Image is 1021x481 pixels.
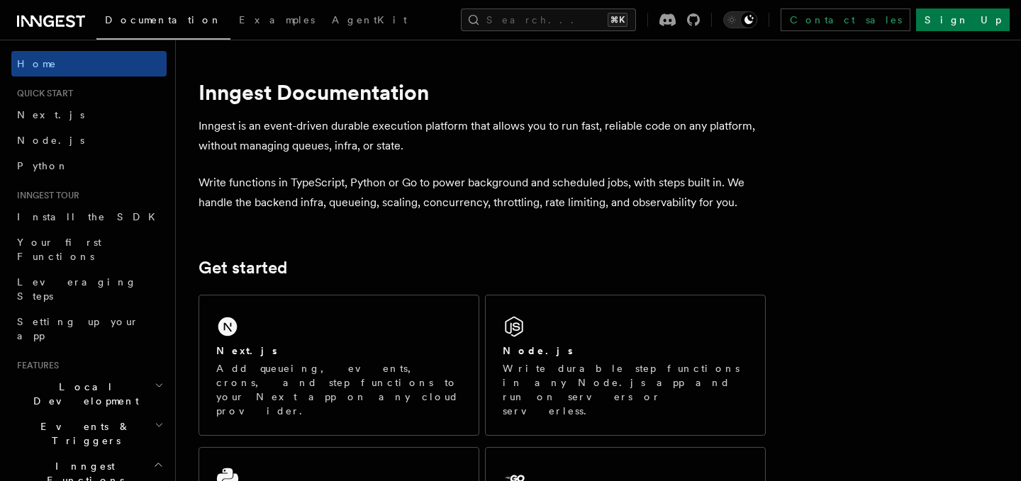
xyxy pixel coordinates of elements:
span: Home [17,57,57,71]
a: Python [11,153,167,179]
a: Documentation [96,4,230,40]
span: Documentation [105,14,222,26]
h1: Inngest Documentation [199,79,766,105]
button: Local Development [11,374,167,414]
button: Search...⌘K [461,9,636,31]
span: Features [11,360,59,371]
a: Your first Functions [11,230,167,269]
p: Inngest is an event-driven durable execution platform that allows you to run fast, reliable code ... [199,116,766,156]
span: Install the SDK [17,211,164,222]
kbd: ⌘K [608,13,627,27]
span: Next.js [17,109,84,120]
a: Node.js [11,128,167,153]
a: Install the SDK [11,204,167,230]
h2: Next.js [216,344,277,358]
a: Next.js [11,102,167,128]
a: AgentKit [323,4,415,38]
a: Setting up your app [11,309,167,349]
span: Leveraging Steps [17,276,137,302]
p: Add queueing, events, crons, and step functions to your Next app on any cloud provider. [216,361,462,418]
span: Examples [239,14,315,26]
span: AgentKit [332,14,407,26]
a: Node.jsWrite durable step functions in any Node.js app and run on servers or serverless. [485,295,766,436]
span: Node.js [17,135,84,146]
h2: Node.js [503,344,573,358]
p: Write functions in TypeScript, Python or Go to power background and scheduled jobs, with steps bu... [199,173,766,213]
span: Events & Triggers [11,419,155,448]
span: Inngest tour [11,190,79,201]
a: Leveraging Steps [11,269,167,309]
span: Quick start [11,88,73,99]
span: Your first Functions [17,237,101,262]
span: Local Development [11,380,155,408]
a: Examples [230,4,323,38]
a: Next.jsAdd queueing, events, crons, and step functions to your Next app on any cloud provider. [199,295,479,436]
a: Sign Up [916,9,1010,31]
button: Toggle dark mode [723,11,757,28]
a: Get started [199,258,287,278]
a: Contact sales [781,9,910,31]
span: Setting up your app [17,316,139,341]
span: Python [17,160,69,171]
button: Events & Triggers [11,414,167,453]
a: Home [11,51,167,77]
p: Write durable step functions in any Node.js app and run on servers or serverless. [503,361,748,418]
